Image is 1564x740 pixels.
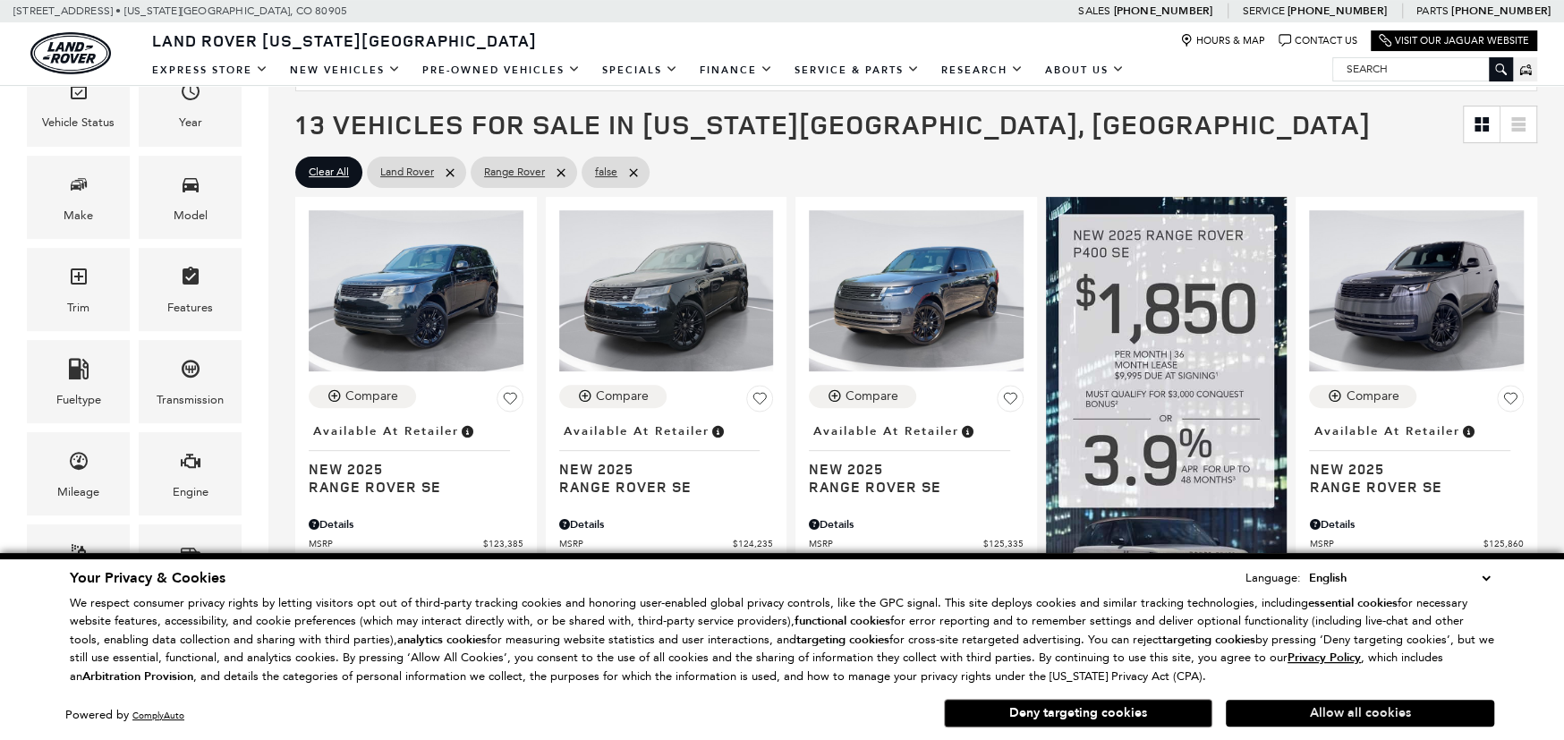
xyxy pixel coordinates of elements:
div: Pricing Details - Range Rover SE [1309,516,1524,532]
u: Privacy Policy [1288,650,1361,666]
button: Save Vehicle [997,385,1024,419]
div: Powered by [65,710,184,721]
div: Fueltype [56,390,101,410]
a: Visit Our Jaguar Website [1379,34,1529,47]
span: $125,860 [1483,537,1524,550]
span: Range Rover SE [809,478,1010,496]
span: Engine [180,446,201,482]
a: MSRP $125,860 [1309,537,1524,550]
strong: functional cookies [795,613,890,629]
a: [PHONE_NUMBER] [1451,4,1551,18]
a: Land Rover [US_STATE][GEOGRAPHIC_DATA] [141,30,548,51]
img: 2025 LAND ROVER Range Rover SE [559,210,774,371]
a: Privacy Policy [1288,651,1361,664]
strong: essential cookies [1308,595,1398,611]
a: Available at RetailerNew 2025Range Rover SE [309,419,523,496]
span: Vehicle is in stock and ready for immediate delivery. Due to demand, availability is subject to c... [710,421,726,441]
div: Language: [1245,572,1301,583]
span: Available at Retailer [564,421,710,441]
strong: analytics cookies [397,632,487,648]
a: Pre-Owned Vehicles [412,55,591,86]
span: Service [1242,4,1284,17]
a: About Us [1034,55,1135,86]
button: Compare Vehicle [309,385,416,408]
span: Mileage [68,446,89,482]
button: Save Vehicle [497,385,523,419]
span: Available at Retailer [313,421,459,441]
div: TrimTrim [27,248,130,331]
div: EngineEngine [139,432,242,515]
div: Model [174,206,208,225]
a: Available at RetailerNew 2025Range Rover SE [1309,419,1524,496]
div: Mileage [57,482,99,502]
div: VehicleVehicle Status [27,63,130,146]
span: $125,335 [983,537,1024,550]
div: Trim [67,298,89,318]
div: Compare [1346,388,1398,404]
span: Vehicle is in stock and ready for immediate delivery. Due to demand, availability is subject to c... [459,421,475,441]
div: Make [64,206,93,225]
span: Your Privacy & Cookies [70,568,225,588]
div: Transmission [157,390,224,410]
span: Color [68,538,89,574]
span: Available at Retailer [1313,421,1459,441]
img: 2025 LAND ROVER Range Rover SE [309,210,523,371]
div: Year [179,113,202,132]
span: Range Rover SE [309,478,510,496]
div: Compare [345,388,398,404]
div: Pricing Details - Range Rover SE [309,516,523,532]
span: Land Rover [US_STATE][GEOGRAPHIC_DATA] [152,30,537,51]
span: New 2025 [1309,460,1510,478]
button: Compare Vehicle [1309,385,1416,408]
a: [PHONE_NUMBER] [1113,4,1212,18]
div: Engine [173,482,208,502]
span: Vehicle is in stock and ready for immediate delivery. Due to demand, availability is subject to c... [1459,421,1475,441]
a: MSRP $125,335 [809,537,1024,550]
span: Range Rover SE [559,478,761,496]
div: ColorColor [27,524,130,608]
a: Research [931,55,1034,86]
a: Hours & Map [1180,34,1265,47]
span: Parts [1416,4,1449,17]
a: Contact Us [1279,34,1357,47]
div: TransmissionTransmission [139,340,242,423]
img: 2025 LAND ROVER Range Rover SE [1309,210,1524,371]
span: 13 Vehicles for Sale in [US_STATE][GEOGRAPHIC_DATA], [GEOGRAPHIC_DATA] [295,106,1371,142]
span: Vehicle [68,76,89,113]
span: Clear All [309,161,349,183]
span: $123,385 [483,537,523,550]
button: Deny targeting cookies [944,699,1212,727]
span: false [595,161,617,183]
span: Fueltype [68,353,89,390]
div: Pricing Details - Range Rover SE [809,516,1024,532]
span: MSRP [809,537,983,550]
button: Save Vehicle [1497,385,1524,419]
span: Sales [1078,4,1110,17]
a: [PHONE_NUMBER] [1288,4,1387,18]
span: Bodystyle [180,538,201,574]
span: New 2025 [809,460,1010,478]
button: Compare Vehicle [809,385,916,408]
span: Make [68,169,89,206]
span: Transmission [180,353,201,390]
span: Features [180,261,201,298]
a: [STREET_ADDRESS] • [US_STATE][GEOGRAPHIC_DATA], CO 80905 [13,4,347,17]
a: Service & Parts [784,55,931,86]
img: Land Rover [30,32,111,74]
a: Specials [591,55,689,86]
div: Features [167,298,213,318]
span: Range Rover [484,161,545,183]
button: Compare Vehicle [559,385,667,408]
a: ComplyAuto [132,710,184,721]
div: MakeMake [27,156,130,239]
strong: Arbitration Provision [82,668,193,685]
a: Available at RetailerNew 2025Range Rover SE [559,419,774,496]
nav: Main Navigation [141,55,1135,86]
div: FueltypeFueltype [27,340,130,423]
a: Available at RetailerNew 2025Range Rover SE [809,419,1024,496]
button: Save Vehicle [746,385,773,419]
div: Vehicle Status [42,113,115,132]
span: Trim [68,261,89,298]
span: Vehicle is in stock and ready for immediate delivery. Due to demand, availability is subject to c... [959,421,975,441]
input: Search [1333,58,1512,80]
